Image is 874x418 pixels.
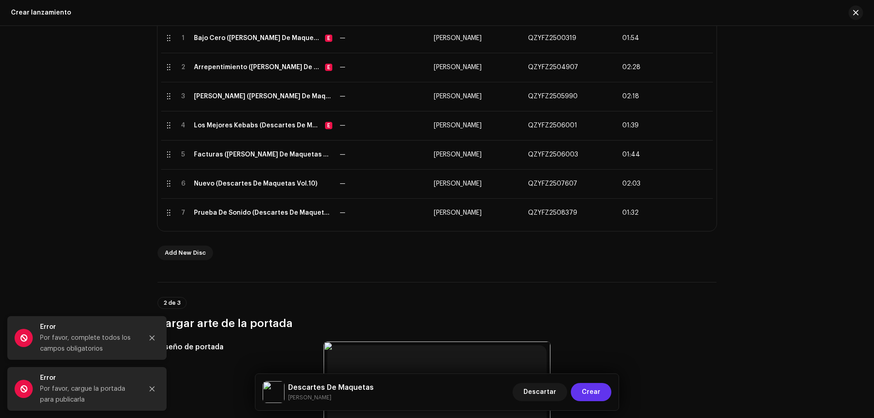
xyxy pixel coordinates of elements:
[340,93,346,100] span: —
[513,383,567,401] button: Descartar
[434,35,482,41] span: Xavier
[325,122,332,129] div: E
[158,246,213,260] button: Add New Disc
[434,122,482,129] span: Xavier
[434,93,482,100] span: Xavier
[194,35,321,42] div: Bajo Cero (Descartes De Maquetas Vol.2)
[325,64,332,71] div: E
[263,381,285,403] img: 968f9bd4-4832-453b-ac62-27e7a6ca1565
[571,383,611,401] button: Crear
[528,64,578,71] span: QZYFZ2504907
[528,122,577,129] span: QZYFZ2506001
[194,93,332,100] div: Cupo (Descartes De Maquetas Vol.7)
[528,181,577,187] span: QZYFZ2507607
[622,151,640,158] span: 01:44
[194,151,332,158] div: Facturas (Descartes De Maquetas Vol.9)
[143,380,161,398] button: Close
[143,329,161,347] button: Close
[40,332,136,354] div: Por favor, complete todos los campos obligatorios
[158,316,716,331] h3: Cargar arte de la portada
[523,383,556,401] span: Descartar
[622,35,639,42] span: 01:54
[163,300,181,306] span: 2 de 3
[622,64,640,71] span: 02:28
[194,180,317,187] div: Nuevo (Descartes De Maquetas Vol.10)
[340,122,346,129] span: —
[340,64,346,71] span: —
[434,181,482,187] span: Xavier
[40,322,136,332] div: Error
[325,35,332,42] div: E
[622,122,639,129] span: 01:39
[528,35,576,41] span: QZYFZ2500319
[194,64,321,71] div: Arrepentimiento (Descartes De Maquetas Vol.5)
[340,210,346,216] span: —
[434,210,482,216] span: Xavier
[528,151,578,158] span: QZYFZ2506003
[194,209,332,217] div: Prueba De Sonido (Descartes De Maquetas Vol.11)
[622,180,640,187] span: 02:03
[288,393,374,402] small: Descartes De Maquetas
[340,35,346,41] span: —
[528,93,578,100] span: QZYFZ2505990
[622,93,639,100] span: 02:18
[40,383,136,405] div: Por favor, cargue la portada para publicarla
[158,342,309,353] h5: Diseño de portada
[528,210,577,216] span: QZYFZ2508379
[165,244,206,262] span: Add New Disc
[340,181,346,187] span: —
[434,151,482,158] span: Xavier
[40,373,136,383] div: Error
[434,64,482,71] span: Xavier
[582,383,600,401] span: Crear
[288,382,374,393] h5: Descartes De Maquetas
[622,209,639,217] span: 01:32
[194,122,321,129] div: Los Mejores Kebabs (Descartes De Maquetas Vol.8)
[340,151,346,158] span: —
